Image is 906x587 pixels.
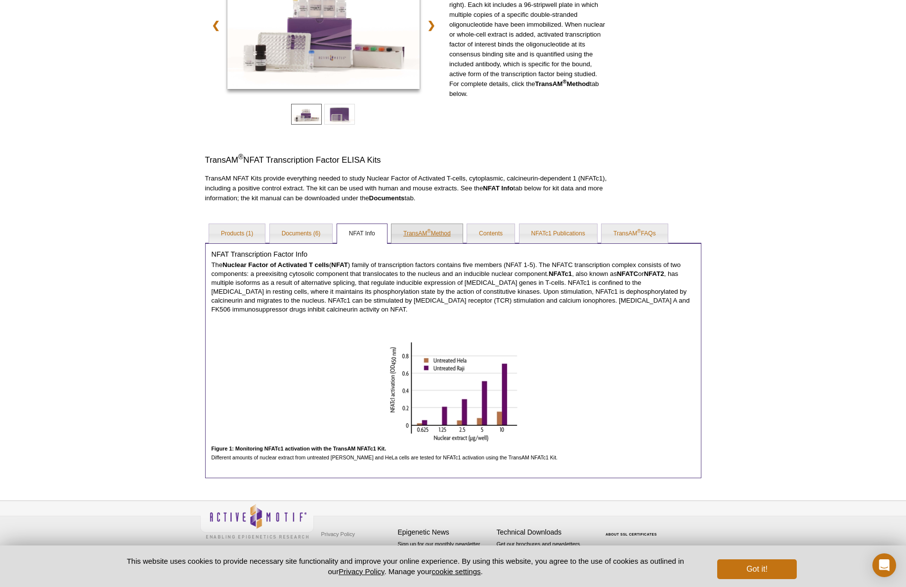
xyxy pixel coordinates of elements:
[110,556,701,577] p: This website uses cookies to provide necessary site functionality and improve your online experie...
[872,553,896,577] div: Open Intercom Messenger
[238,153,243,161] sup: ®
[200,501,314,541] img: Active Motif,
[549,270,572,277] strong: NFATc1
[467,224,515,244] a: Contents
[369,194,405,202] strong: Documents
[644,270,664,277] strong: NFAT2
[205,154,607,166] h3: TransAM NFAT Transcription Factor ELISA Kits
[212,250,695,259] h4: NFAT Transcription Factor Info
[212,454,558,460] span: Different amounts of nuclear extract from untreated [PERSON_NAME] and HeLa cells are tested for N...
[535,80,590,88] strong: TransAM Method
[497,540,591,565] p: Get our brochures and newsletters, or request them by mail.
[596,518,670,540] table: Click to Verify - This site chose Symantec SSL for secure e-commerce and confidential communicati...
[209,224,265,244] a: Products (1)
[212,444,695,453] h5: Figure 1: Monitoring NFATc1 activation with the TransAM NFATc1 Kit.
[339,567,384,576] a: Privacy Policy
[427,228,431,234] sup: ®
[602,224,668,244] a: TransAM®FAQs
[337,224,387,244] a: NFAT Info
[398,528,492,537] h4: Epigenetic News
[617,270,638,277] strong: NFATC
[497,528,591,537] h4: Technical Downloads
[717,559,796,579] button: Got it!
[391,224,463,244] a: TransAM®Method
[270,224,333,244] a: Documents (6)
[331,261,347,269] strong: NFAT
[398,540,492,574] p: Sign up for our monthly newsletter highlighting recent publications in the field of epigenetics.
[205,174,607,203] p: TransAM NFAT Kits provide everything needed to study Nuclear Factor of Activated T-cells, cytopla...
[483,184,513,192] strong: NFAT Info
[319,542,371,556] a: Terms & Conditions
[605,533,657,536] a: ABOUT SSL CERTIFICATES
[212,261,695,314] p: The ( ) family of transcription factors contains five members (NFAT 1-5). The NFATC transcription...
[431,567,480,576] button: cookie settings
[519,224,597,244] a: NFATc1 Publications
[222,261,329,269] strong: Nuclear Factor of Activated T cells
[421,14,442,37] a: ❯
[205,14,226,37] a: ❮
[319,527,357,542] a: Privacy Policy
[562,79,566,85] sup: ®
[388,342,518,442] img: Monitoring NFATc1 activation
[637,228,641,234] sup: ®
